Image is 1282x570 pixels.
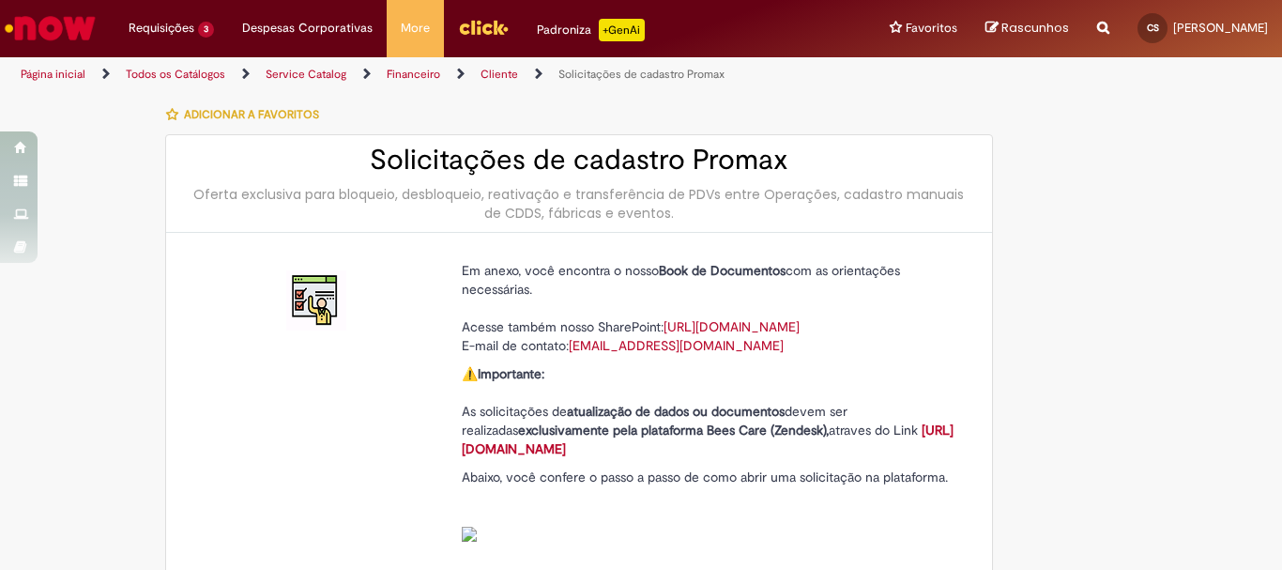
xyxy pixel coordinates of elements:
[1001,19,1069,37] span: Rascunhos
[185,185,973,223] div: Oferta exclusiva para bloqueio, desbloqueio, reativação e transferência de PDVs entre Operações, ...
[664,318,800,335] a: [URL][DOMAIN_NAME]
[1147,22,1159,34] span: CS
[185,145,973,176] h2: Solicitações de cadastro Promax
[458,13,509,41] img: click_logo_yellow_360x200.png
[462,468,959,543] p: Abaixo, você confere o passo a passo de como abrir uma solicitação na plataforma.
[129,19,194,38] span: Requisições
[462,527,477,542] img: sys_attachment.do
[387,67,440,82] a: Financeiro
[21,67,85,82] a: Página inicial
[569,337,784,354] a: [EMAIL_ADDRESS][DOMAIN_NAME]
[567,403,785,420] strong: atualização de dados ou documentos
[184,107,319,122] span: Adicionar a Favoritos
[906,19,957,38] span: Favoritos
[1173,20,1268,36] span: [PERSON_NAME]
[286,270,346,331] img: Solicitações de cadastro Promax
[659,262,786,279] strong: Book de Documentos
[126,67,225,82] a: Todos os Catálogos
[518,422,829,439] strong: exclusivamente pela plataforma Bees Care (Zendesk),
[462,261,959,355] p: Em anexo, você encontra o nosso com as orientações necessárias. Acesse também nosso SharePoint: E...
[2,9,99,47] img: ServiceNow
[478,365,544,382] strong: Importante:
[198,22,214,38] span: 3
[401,19,430,38] span: More
[599,19,645,41] p: +GenAi
[242,19,373,38] span: Despesas Corporativas
[462,364,959,458] p: ⚠️ As solicitações de devem ser realizadas atraves do Link
[462,422,954,457] a: [URL][DOMAIN_NAME]
[266,67,346,82] a: Service Catalog
[537,19,645,41] div: Padroniza
[165,95,329,134] button: Adicionar a Favoritos
[558,67,725,82] a: Solicitações de cadastro Promax
[985,20,1069,38] a: Rascunhos
[14,57,841,92] ul: Trilhas de página
[481,67,518,82] a: Cliente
